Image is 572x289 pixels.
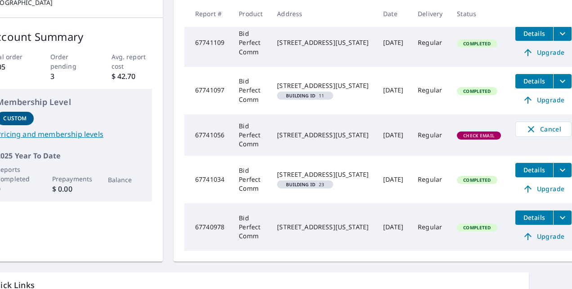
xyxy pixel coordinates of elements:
[50,52,91,71] p: Order pending
[108,175,145,184] p: Balance
[112,52,152,71] p: Avg. report cost
[376,203,411,251] td: [DATE]
[411,156,450,203] td: Regular
[515,182,572,196] a: Upgrade
[521,95,566,105] span: Upgrade
[521,47,566,58] span: Upgrade
[277,38,369,47] div: [STREET_ADDRESS][US_STATE]
[521,213,548,222] span: Details
[376,114,411,156] td: [DATE]
[515,229,572,244] a: Upgrade
[458,177,496,183] span: Completed
[281,93,330,98] span: 11
[376,19,411,67] td: [DATE]
[521,184,566,194] span: Upgrade
[232,114,270,156] td: Bid Perfect Comm
[232,19,270,67] td: Bid Perfect Comm
[184,114,232,156] td: 67741056
[515,163,553,177] button: detailsBtn-67741034
[553,163,572,177] button: filesDropdownBtn-67741034
[184,203,232,251] td: 67740978
[515,93,572,107] a: Upgrade
[184,67,232,114] td: 67741097
[411,67,450,114] td: Regular
[112,71,152,82] p: $ 42.70
[277,170,369,179] div: [STREET_ADDRESS][US_STATE]
[515,122,572,137] button: Cancel
[184,19,232,67] td: 67741109
[286,93,315,98] em: Building ID
[376,156,411,203] td: [DATE]
[411,114,450,156] td: Regular
[286,182,315,187] em: Building ID
[277,131,369,140] div: [STREET_ADDRESS][US_STATE]
[515,45,572,60] a: Upgrade
[50,71,91,82] p: 3
[521,77,548,85] span: Details
[515,26,553,41] button: detailsBtn-67741109
[232,156,270,203] td: Bid Perfect Comm
[232,203,270,251] td: Bid Perfect Comm
[553,74,572,88] button: filesDropdownBtn-67741097
[411,19,450,67] td: Regular
[458,40,496,47] span: Completed
[458,224,496,231] span: Completed
[553,26,572,41] button: filesDropdownBtn-67741109
[521,29,548,38] span: Details
[232,67,270,114] td: Bid Perfect Comm
[52,184,89,194] p: $ 0.00
[521,231,566,242] span: Upgrade
[277,81,369,90] div: [STREET_ADDRESS][US_STATE]
[515,210,553,225] button: detailsBtn-67740978
[376,67,411,114] td: [DATE]
[411,203,450,251] td: Regular
[277,223,369,232] div: [STREET_ADDRESS][US_STATE]
[553,210,572,225] button: filesDropdownBtn-67740978
[3,114,27,123] p: Custom
[458,88,496,94] span: Completed
[521,166,548,174] span: Details
[52,174,89,184] p: Prepayments
[458,132,500,139] span: Check Email
[184,156,232,203] td: 67741034
[515,74,553,88] button: detailsBtn-67741097
[525,124,562,135] span: Cancel
[281,182,330,187] span: 23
